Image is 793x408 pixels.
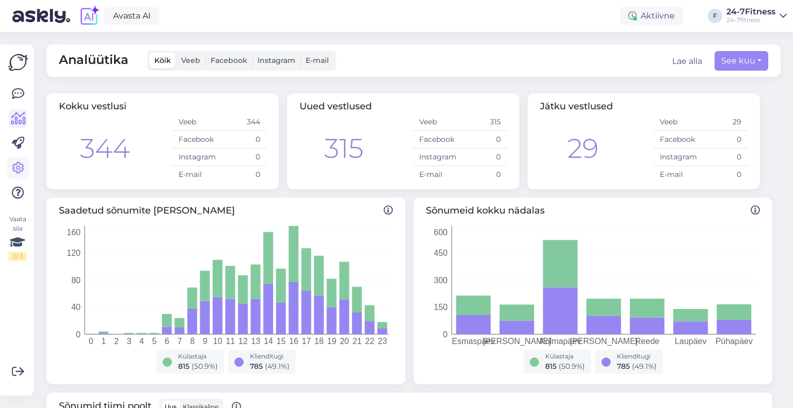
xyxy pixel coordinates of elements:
[250,362,263,371] span: 785
[59,51,129,71] span: Analüütika
[219,149,266,166] td: 0
[654,166,701,184] td: E-mail
[340,337,349,346] tspan: 20
[324,128,363,169] div: 315
[413,166,460,184] td: E-mail
[726,8,787,24] a: 24-7Fitness24-7fitness
[71,303,81,312] tspan: 40
[251,337,260,346] tspan: 13
[617,352,657,361] div: Klienditugi
[654,113,701,131] td: Veeb
[483,337,551,346] tspan: [PERSON_NAME]
[654,149,701,166] td: Instagram
[8,252,27,261] div: 2 / 3
[258,56,295,65] span: Instagram
[701,166,748,184] td: 0
[716,337,753,346] tspan: Pühapäev
[460,166,507,184] td: 0
[89,337,93,346] tspan: 0
[434,303,448,312] tspan: 150
[264,337,273,346] tspan: 14
[654,131,701,149] td: Facebook
[365,337,374,346] tspan: 22
[726,16,775,24] div: 24-7fitness
[250,352,290,361] div: Klienditugi
[152,337,157,346] tspan: 5
[434,276,448,285] tspan: 300
[632,362,657,371] span: ( 49.1 %)
[154,56,171,65] span: Kõik
[80,128,130,169] div: 344
[314,337,324,346] tspan: 18
[434,228,448,237] tspan: 600
[413,149,460,166] td: Instagram
[675,337,706,346] tspan: Laupäev
[213,337,223,346] tspan: 10
[540,101,613,112] span: Jätku vestlused
[172,149,219,166] td: Instagram
[67,249,81,257] tspan: 120
[165,337,169,346] tspan: 6
[559,362,585,371] span: ( 50.9 %)
[545,352,585,361] div: Külastaja
[540,337,581,346] tspan: Kolmapäev
[299,101,372,112] span: Uued vestlused
[570,337,638,346] tspan: [PERSON_NAME]
[101,337,106,346] tspan: 1
[219,166,266,184] td: 0
[426,204,760,218] span: Sõnumeid kokku nädalas
[76,330,81,339] tspan: 0
[8,215,27,261] div: Vaata siia
[181,56,200,65] span: Veeb
[545,362,557,371] span: 815
[139,337,144,346] tspan: 4
[172,166,219,184] td: E-mail
[71,276,81,285] tspan: 80
[192,362,218,371] span: ( 50.9 %)
[265,362,290,371] span: ( 49.1 %)
[226,337,235,346] tspan: 11
[701,149,748,166] td: 0
[289,337,298,346] tspan: 16
[460,149,507,166] td: 0
[59,204,393,218] span: Saadetud sõnumite [PERSON_NAME]
[104,7,160,25] a: Avasta AI
[239,337,248,346] tspan: 12
[78,5,100,27] img: explore-ai
[567,128,598,169] div: 29
[434,249,448,257] tspan: 450
[701,131,748,149] td: 0
[276,337,286,346] tspan: 15
[701,113,748,131] td: 29
[203,337,208,346] tspan: 9
[219,131,266,149] td: 0
[302,337,311,346] tspan: 17
[672,55,702,68] button: Lae alla
[172,131,219,149] td: Facebook
[715,51,768,71] button: See kuu
[190,337,195,346] tspan: 8
[59,101,126,112] span: Kokku vestlusi
[413,131,460,149] td: Facebook
[219,113,266,131] td: 344
[178,337,182,346] tspan: 7
[178,352,218,361] div: Külastaja
[452,337,495,346] tspan: Esmaspäev
[353,337,362,346] tspan: 21
[306,56,329,65] span: E-mail
[211,56,247,65] span: Facebook
[126,337,131,346] tspan: 3
[726,8,775,16] div: 24-7Fitness
[378,337,387,346] tspan: 23
[413,113,460,131] td: Veeb
[327,337,337,346] tspan: 19
[443,330,448,339] tspan: 0
[635,337,659,346] tspan: Reede
[67,228,81,237] tspan: 160
[460,131,507,149] td: 0
[172,113,219,131] td: Veeb
[708,9,722,23] div: F
[114,337,119,346] tspan: 2
[617,362,630,371] span: 785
